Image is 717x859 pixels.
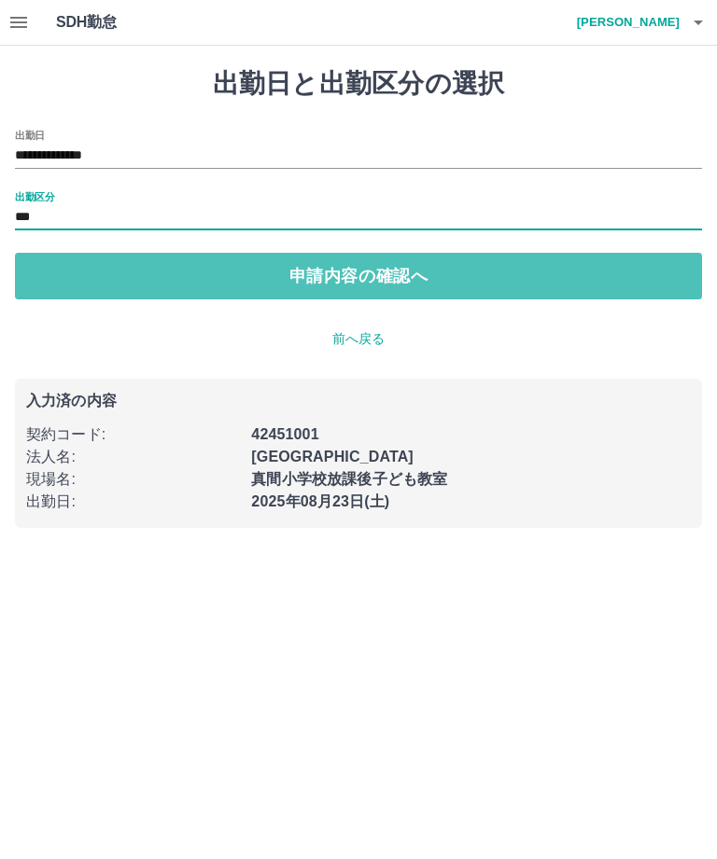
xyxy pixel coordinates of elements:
[26,394,691,409] p: 入力済の内容
[15,68,702,100] h1: 出勤日と出勤区分の選択
[26,468,240,491] p: 現場名 :
[15,253,702,299] button: 申請内容の確認へ
[26,491,240,513] p: 出勤日 :
[251,426,318,442] b: 42451001
[15,329,702,349] p: 前へ戻る
[251,471,447,487] b: 真間小学校放課後子ども教室
[26,446,240,468] p: 法人名 :
[15,128,45,142] label: 出勤日
[26,423,240,446] p: 契約コード :
[251,493,389,509] b: 2025年08月23日(土)
[15,189,54,203] label: 出勤区分
[251,449,414,464] b: [GEOGRAPHIC_DATA]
